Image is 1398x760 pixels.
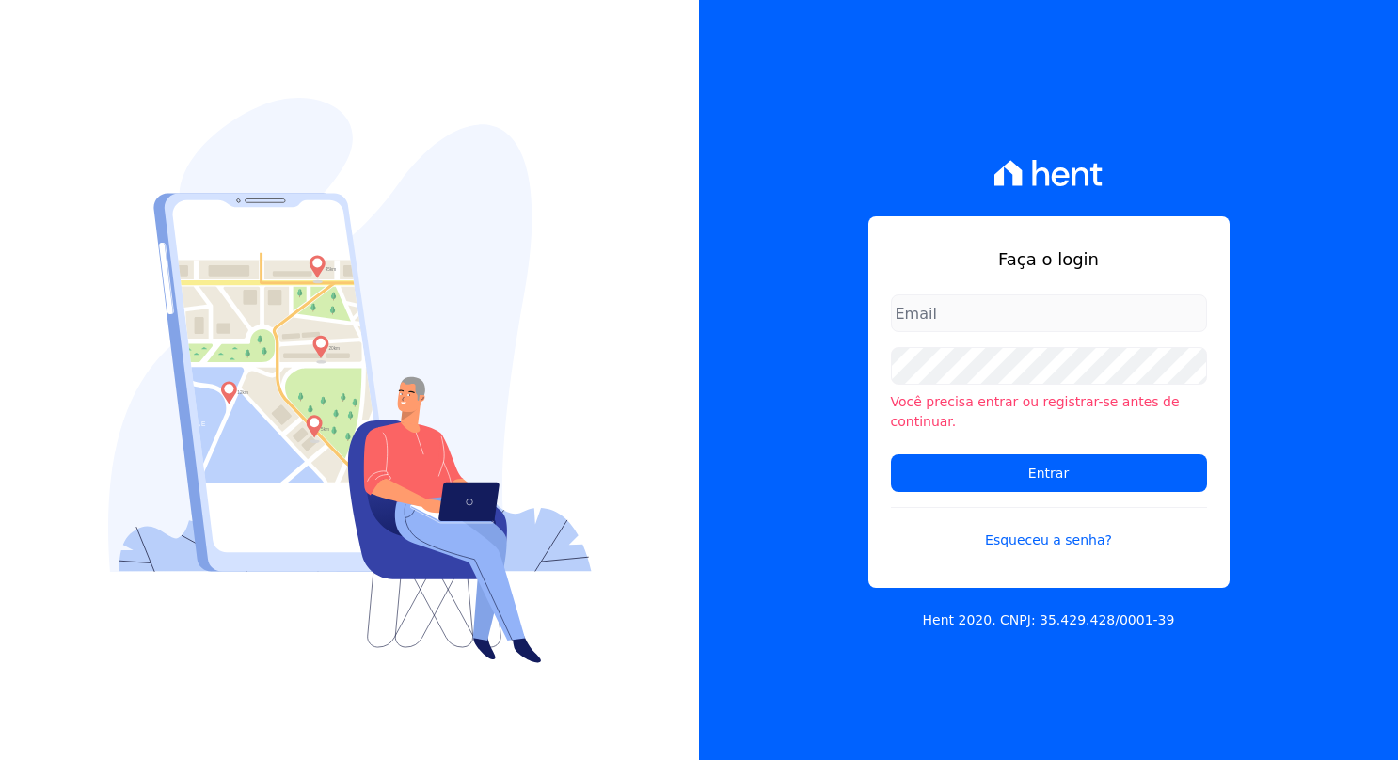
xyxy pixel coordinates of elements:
[891,392,1207,432] li: Você precisa entrar ou registrar-se antes de continuar.
[891,246,1207,272] h1: Faça o login
[923,610,1175,630] p: Hent 2020. CNPJ: 35.429.428/0001-39
[891,454,1207,492] input: Entrar
[891,294,1207,332] input: Email
[108,98,592,663] img: Login
[891,507,1207,550] a: Esqueceu a senha?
